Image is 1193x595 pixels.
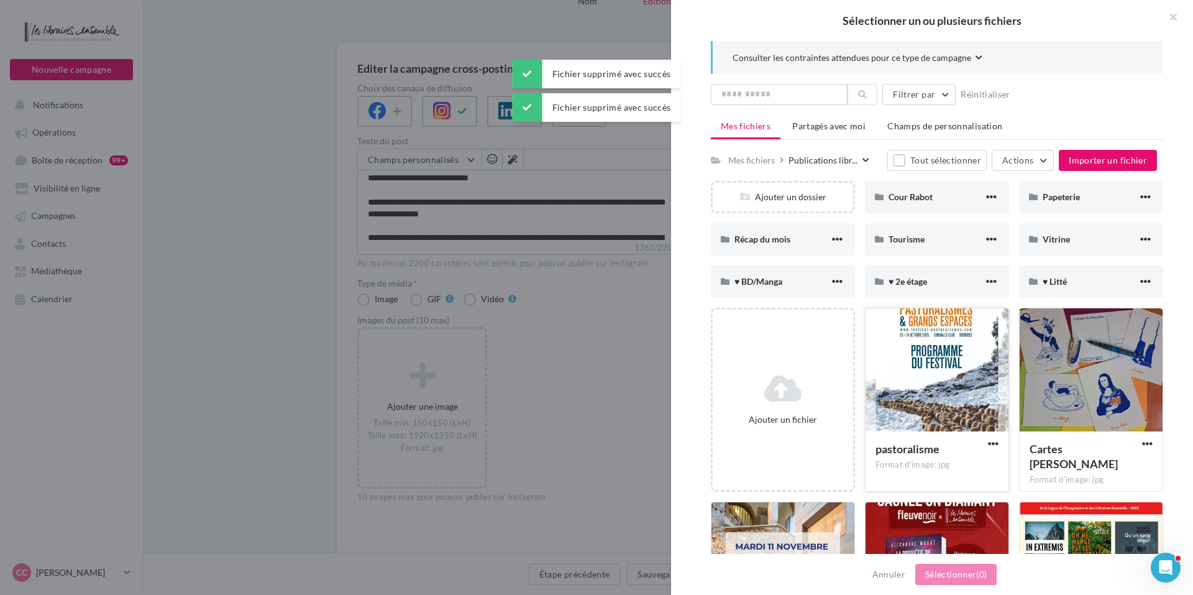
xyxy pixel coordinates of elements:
div: Fichier supprimé avec succès [513,60,681,88]
span: Récap du mois [734,234,790,244]
span: Publications libr... [788,154,857,167]
iframe: Intercom live chat [1151,553,1181,583]
span: Tourisme [889,234,925,244]
span: Vitrine [1043,234,1070,244]
span: Importer un fichier [1069,155,1147,165]
span: (0) [976,569,987,579]
button: Importer un fichier [1059,150,1157,171]
h2: Sélectionner un ou plusieurs fichiers [691,15,1173,26]
div: Ajouter un fichier [718,413,848,426]
button: Actions [992,150,1054,171]
span: Consulter les contraintes attendues pour ce type de campagne [733,52,971,64]
button: Annuler [867,567,910,582]
span: ♥ 2e étage [889,276,927,287]
div: Fichier supprimé avec succès [513,93,681,122]
div: Format d'image: jpg [875,459,999,471]
span: Cour Rabot [889,191,933,202]
div: Format d'image: jpg [1030,474,1153,486]
span: pastoralisme [875,442,939,456]
button: Filtrer par [882,84,956,105]
button: Consulter les contraintes attendues pour ce type de campagne [733,51,982,67]
div: Ajouter un dossier [713,191,853,203]
span: Champs de personnalisation [887,121,1002,131]
button: Sélectionner(0) [915,564,997,585]
span: ♥ BD/Manga [734,276,782,287]
button: Réinitialiser [956,87,1015,102]
span: Partagés avec moi [792,121,866,131]
span: Actions [1002,155,1033,165]
span: ♥ Litté [1043,276,1067,287]
button: Tout sélectionner [887,150,987,171]
span: Cartes laura francese [1030,442,1118,471]
span: Papeterie [1043,191,1080,202]
span: Mes fichiers [721,121,770,131]
div: Mes fichiers [728,154,775,167]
